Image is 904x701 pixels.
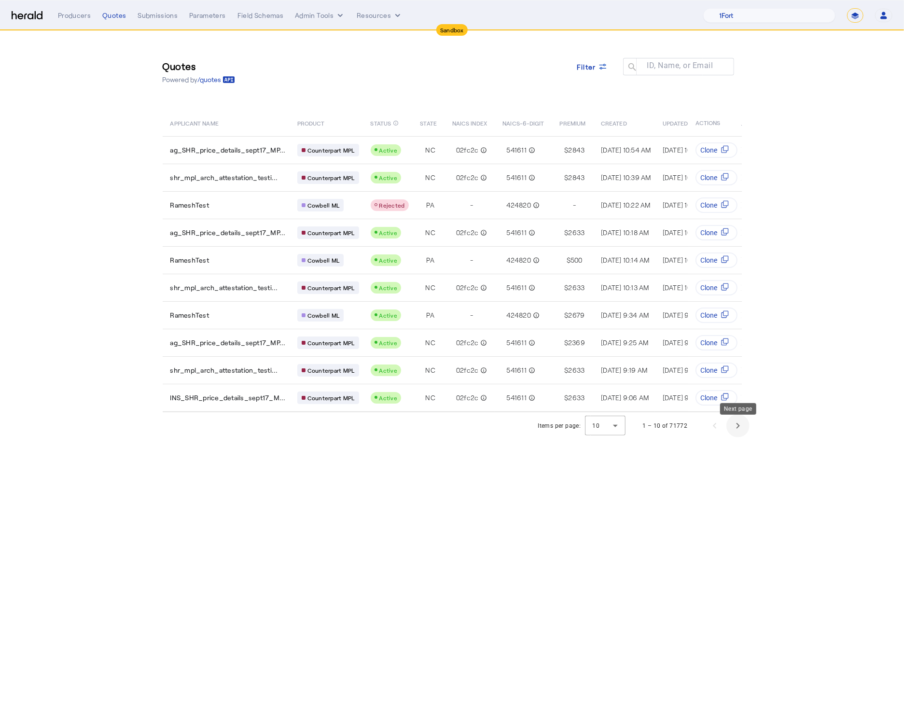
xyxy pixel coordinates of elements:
[307,201,340,209] span: Cowbell ML
[527,283,535,293] mat-icon: info_outline
[170,173,278,182] span: shr_mpl_arch_attestation_testi...
[102,11,126,20] div: Quotes
[478,145,487,155] mat-icon: info_outline
[527,338,535,348] mat-icon: info_outline
[502,118,544,127] span: NAICS-6-DIGIT
[170,228,286,238] span: ag_SHR_price_details_sept17_MP...
[307,311,340,319] span: Cowbell ML
[307,256,340,264] span: Cowbell ML
[138,11,178,20] div: Submissions
[701,145,718,155] span: Clone
[307,146,355,154] span: Counterpart MPL
[577,62,596,72] span: Filter
[426,255,434,265] span: PA
[506,173,527,182] span: 541611
[379,367,398,374] span: Active
[531,255,540,265] mat-icon: info_outline
[456,365,479,375] span: 02fc2c
[568,393,584,403] span: 2633
[569,58,615,75] button: Filter
[601,311,649,319] span: [DATE] 9:34 AM
[696,252,738,268] button: Clone
[478,365,487,375] mat-icon: info_outline
[643,421,688,431] div: 1 – 10 of 71772
[198,75,235,84] a: /quotes
[307,339,355,347] span: Counterpart MPL
[163,59,235,73] h3: Quotes
[170,283,278,293] span: shr_mpl_arch_attestation_testi...
[601,118,627,127] span: CREATED
[307,394,355,402] span: Counterpart MPL
[297,118,325,127] span: PRODUCT
[506,310,531,320] span: 424820
[564,365,568,375] span: $
[573,200,576,210] span: -
[163,109,897,412] table: Table view of all quotes submitted by your platform
[701,365,718,375] span: Clone
[567,255,570,265] span: $
[663,393,710,402] span: [DATE] 9:07 AM
[371,118,391,127] span: STATUS
[696,170,738,185] button: Clone
[701,283,718,293] span: Clone
[564,173,568,182] span: $
[568,145,584,155] span: 2843
[696,363,738,378] button: Clone
[568,228,584,238] span: 2633
[379,394,398,401] span: Active
[696,390,738,406] button: Clone
[478,173,487,182] mat-icon: info_outline
[601,366,648,374] span: [DATE] 9:19 AM
[426,310,434,320] span: PA
[663,256,711,264] span: [DATE] 10:14 AM
[506,365,527,375] span: 541611
[601,201,651,209] span: [DATE] 10:22 AM
[456,228,479,238] span: 02fc2c
[456,338,479,348] span: 02fc2c
[12,11,42,20] img: Herald Logo
[478,393,487,403] mat-icon: info_outline
[531,310,540,320] mat-icon: info_outline
[663,228,711,237] span: [DATE] 10:19 AM
[170,145,286,155] span: ag_SHR_price_details_sept17_MP...
[663,201,712,209] span: [DATE] 10:22 AM
[531,200,540,210] mat-icon: info_outline
[701,310,718,320] span: Clone
[393,118,399,128] mat-icon: info_outline
[425,145,435,155] span: NC
[663,283,711,292] span: [DATE] 10:14 AM
[623,62,640,74] mat-icon: search
[170,365,278,375] span: shr_mpl_arch_attestation_testi...
[425,228,435,238] span: NC
[470,255,473,265] span: -
[506,393,527,403] span: 541611
[170,200,209,210] span: RameshTest
[307,174,355,182] span: Counterpart MPL
[568,310,584,320] span: 2679
[564,338,568,348] span: $
[436,24,468,36] div: Sandbox
[357,11,403,20] button: Resources dropdown menu
[170,310,209,320] span: RameshTest
[506,228,527,238] span: 541611
[701,200,718,210] span: Clone
[506,283,527,293] span: 541611
[506,200,531,210] span: 424820
[564,283,568,293] span: $
[696,197,738,213] button: Clone
[425,393,435,403] span: NC
[456,393,479,403] span: 02fc2c
[527,365,535,375] mat-icon: info_outline
[560,118,586,127] span: PREMIUM
[663,338,711,347] span: [DATE] 9:26 AM
[478,338,487,348] mat-icon: info_outline
[568,283,584,293] span: 2633
[647,61,713,70] mat-label: ID, Name, or Email
[527,228,535,238] mat-icon: info_outline
[307,229,355,237] span: Counterpart MPL
[379,312,398,319] span: Active
[696,225,738,240] button: Clone
[478,283,487,293] mat-icon: info_outline
[601,228,649,237] span: [DATE] 10:18 AM
[568,338,585,348] span: 2369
